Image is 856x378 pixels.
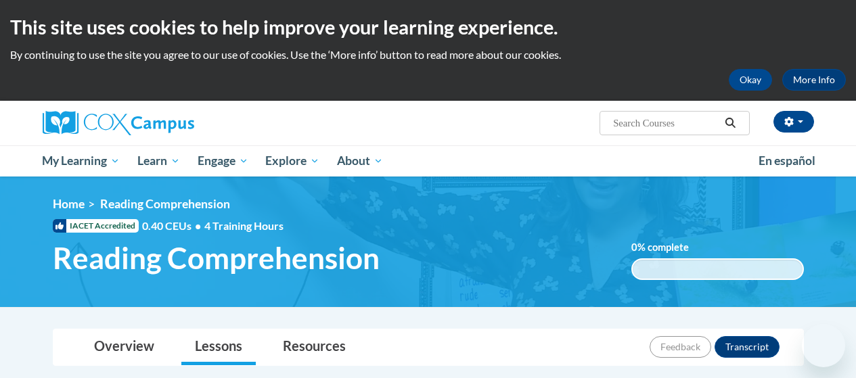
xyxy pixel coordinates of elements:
span: • [195,219,201,232]
a: About [328,145,392,176]
span: IACET Accredited [53,219,139,233]
span: 0 [631,241,637,253]
iframe: Button to launch messaging window [802,324,845,367]
button: Okay [729,69,772,91]
a: My Learning [34,145,129,176]
button: Account Settings [773,111,814,133]
button: Search [720,115,740,131]
span: Reading Comprehension [53,240,380,276]
a: Learn [129,145,189,176]
input: Search Courses [612,115,720,131]
label: % complete [631,240,709,255]
span: My Learning [42,153,120,169]
a: Overview [81,329,168,365]
button: Transcript [715,336,780,358]
span: About [337,153,383,169]
a: Resources [269,329,359,365]
a: Home [53,197,85,211]
a: Lessons [181,329,256,365]
img: Cox Campus [43,111,194,135]
span: Learn [137,153,180,169]
a: More Info [782,69,846,91]
span: En español [759,153,815,168]
span: Explore [265,153,319,169]
p: By continuing to use the site you agree to our use of cookies. Use the ‘More info’ button to read... [10,47,846,62]
a: Engage [189,145,257,176]
a: Cox Campus [43,111,286,135]
span: 0.40 CEUs [142,218,204,233]
div: Main menu [32,145,824,176]
span: 4 Training Hours [204,219,284,232]
a: En español [750,147,824,175]
span: Reading Comprehension [100,197,230,211]
span: Engage [198,153,248,169]
button: Feedback [650,336,711,358]
h2: This site uses cookies to help improve your learning experience. [10,14,846,41]
a: Explore [256,145,328,176]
